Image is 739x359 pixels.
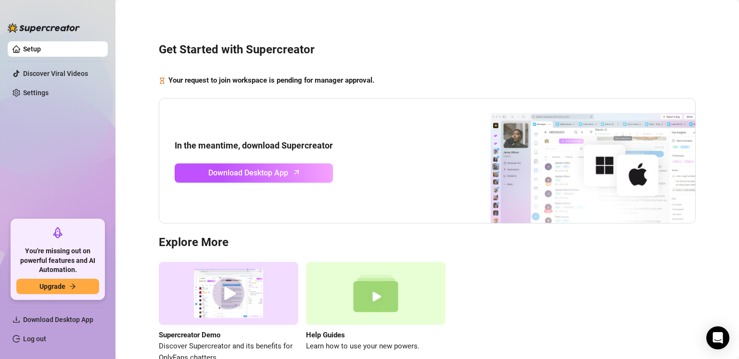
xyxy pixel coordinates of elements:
[23,70,88,77] a: Discover Viral Videos
[16,279,99,294] button: Upgradearrow-right
[23,316,93,323] span: Download Desktop App
[159,331,220,339] strong: Supercreator Demo
[306,331,345,339] strong: Help Guides
[23,45,41,53] a: Setup
[455,99,695,223] img: download app
[159,262,298,325] img: supercreator demo
[306,262,446,325] img: help guides
[23,89,49,97] a: Settings
[706,326,729,349] div: Open Intercom Messenger
[23,335,46,343] a: Log out
[39,283,65,290] span: Upgrade
[168,76,374,85] strong: Your request to join workspace is pending for manager approval.
[175,140,333,150] strong: In the meantime, download Supercreator
[306,341,446,352] span: Learn how to use your new powers.
[159,42,696,58] h3: Get Started with Supercreator
[52,227,64,238] span: rocket
[159,235,696,250] h3: Explore More
[291,167,302,178] span: arrow-up
[69,283,76,290] span: arrow-right
[208,167,288,179] span: Download Desktop App
[175,163,333,183] a: Download Desktop Apparrow-up
[8,23,80,33] img: logo-BBDzfeDw.svg
[159,75,166,87] span: hourglass
[16,247,99,275] span: You're missing out on powerful features and AI Automation.
[13,316,20,323] span: download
